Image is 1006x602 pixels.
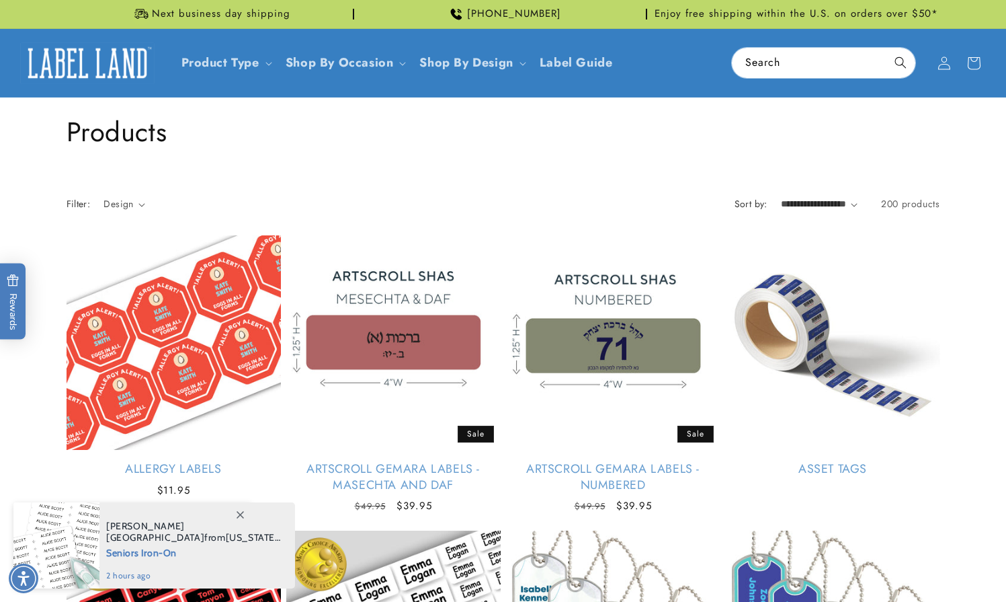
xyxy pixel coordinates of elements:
[67,461,281,477] a: Allergy Labels
[726,461,940,477] a: Asset Tags
[9,564,38,593] div: Accessibility Menu
[106,520,204,543] span: [PERSON_NAME][GEOGRAPHIC_DATA]
[20,42,155,84] img: Label Land
[226,531,280,543] span: [US_STATE]
[286,461,501,493] a: Artscroll Gemara Labels - Masechta and Daf
[655,7,938,21] span: Enjoy free shipping within the U.S. on orders over $50*
[881,197,939,211] span: 200 products
[411,47,531,79] summary: Shop By Design
[419,54,513,71] a: Shop By Design
[735,197,767,211] label: Sort by:
[106,543,204,555] span: [GEOGRAPHIC_DATA]
[886,48,915,77] button: Search
[152,7,290,21] span: Next business day shipping
[103,197,133,211] span: Design
[106,570,281,582] span: 2 hours ago
[173,47,278,79] summary: Product Type
[67,197,91,211] h2: Filter:
[103,197,145,211] summary: Design (0 selected)
[67,114,940,149] h1: Products
[540,55,613,71] span: Label Guide
[15,37,160,89] a: Label Land
[286,55,394,71] span: Shop By Occasion
[106,543,281,560] span: Seniors Iron-On
[467,7,561,21] span: [PHONE_NUMBER]
[181,54,259,71] a: Product Type
[532,47,621,79] a: Label Guide
[106,521,281,543] span: from , purchased
[278,47,412,79] summary: Shop By Occasion
[7,274,19,330] span: Rewards
[506,461,720,493] a: Artscroll Gemara Labels - Numbered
